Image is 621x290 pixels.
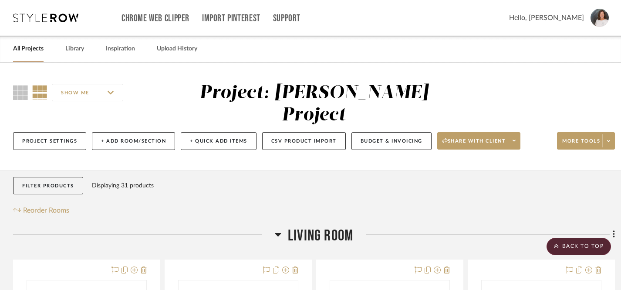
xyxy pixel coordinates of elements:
a: Inspiration [106,43,135,55]
button: + Add Room/Section [92,132,175,150]
span: Hello, [PERSON_NAME] [509,13,584,23]
button: Filter Products [13,177,83,195]
span: Reorder Rooms [23,205,69,216]
button: Project Settings [13,132,86,150]
span: Living Room [288,227,353,245]
a: Library [65,43,84,55]
a: Chrome Web Clipper [121,15,189,22]
a: Support [273,15,300,22]
button: CSV Product Import [262,132,346,150]
div: Project: [PERSON_NAME] Project [199,84,429,124]
scroll-to-top-button: BACK TO TOP [547,238,611,255]
span: Share with client [442,138,506,151]
button: Share with client [437,132,521,150]
button: Reorder Rooms [13,205,69,216]
span: More tools [562,138,600,151]
a: Upload History [157,43,197,55]
button: + Quick Add Items [181,132,256,150]
div: Displaying 31 products [92,177,154,194]
button: Budget & Invoicing [351,132,432,150]
a: All Projects [13,43,44,55]
img: avatar [591,9,609,27]
button: More tools [557,132,615,150]
a: Import Pinterest [202,15,260,22]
